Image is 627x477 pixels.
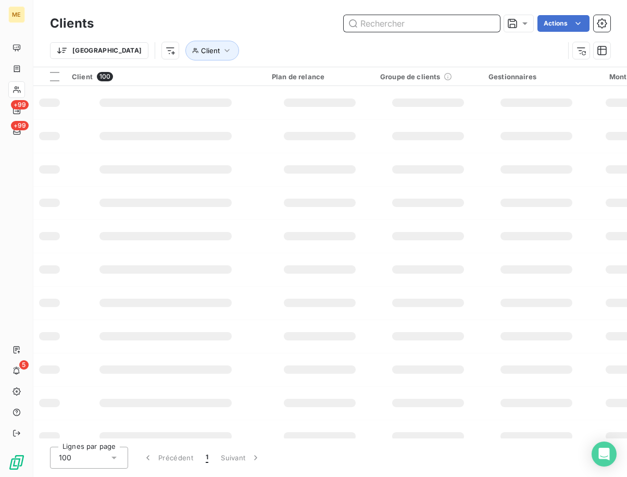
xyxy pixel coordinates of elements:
[59,452,71,463] span: 100
[206,452,208,463] span: 1
[344,15,500,32] input: Rechercher
[488,72,584,81] div: Gestionnaires
[185,41,239,60] button: Client
[537,15,590,32] button: Actions
[215,447,267,469] button: Suivant
[50,42,148,59] button: [GEOGRAPHIC_DATA]
[19,360,29,370] span: 5
[11,121,29,130] span: +99
[11,100,29,109] span: +99
[72,72,93,81] span: Client
[592,442,617,467] div: Open Intercom Messenger
[201,46,220,55] span: Client
[199,447,215,469] button: 1
[380,72,441,81] span: Groupe de clients
[136,447,199,469] button: Précédent
[8,454,25,471] img: Logo LeanPay
[272,72,368,81] div: Plan de relance
[8,6,25,23] div: ME
[50,14,94,33] h3: Clients
[97,72,113,81] span: 100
